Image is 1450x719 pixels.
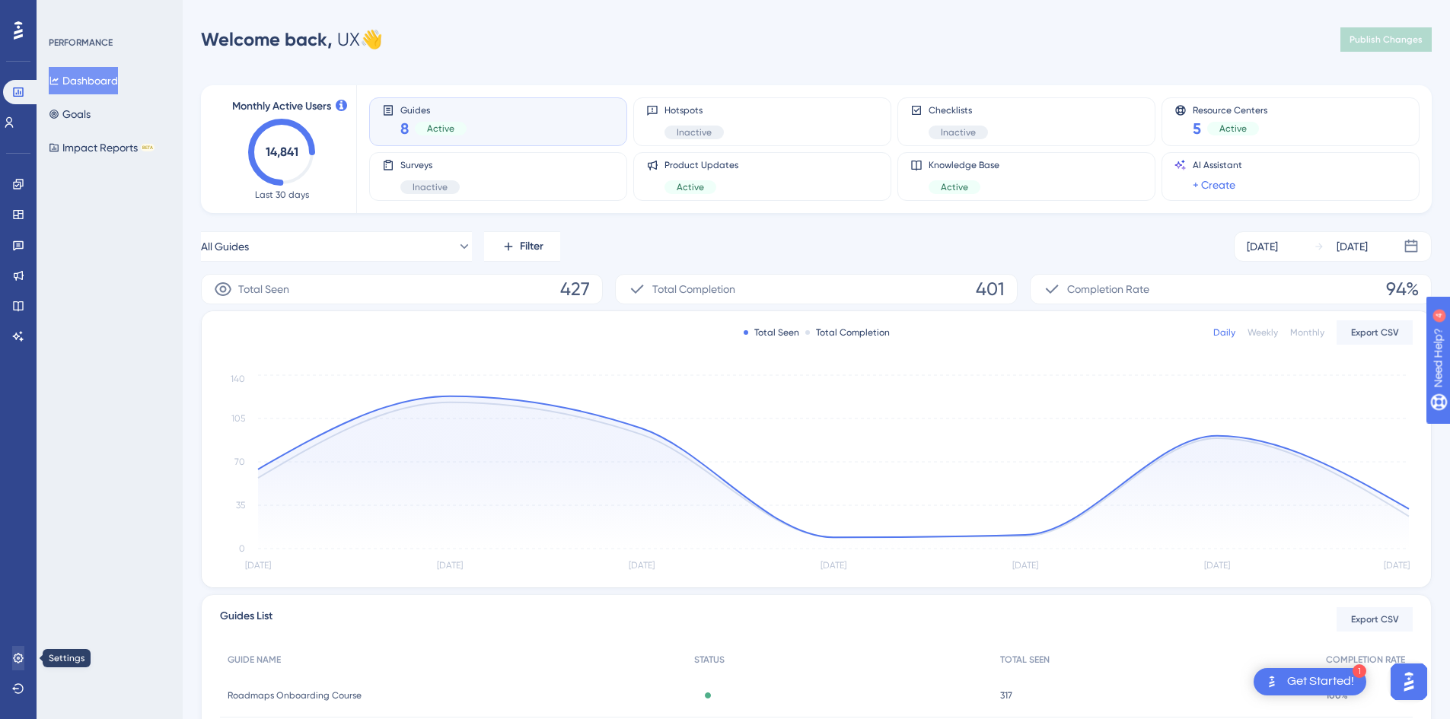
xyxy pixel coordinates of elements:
[1351,326,1399,339] span: Export CSV
[1337,237,1368,256] div: [DATE]
[106,8,110,20] div: 4
[744,326,799,339] div: Total Seen
[255,189,309,201] span: Last 30 days
[234,457,245,467] tspan: 70
[49,67,118,94] button: Dashboard
[929,104,988,116] span: Checklists
[228,689,362,702] span: Roadmaps Onboarding Course
[1248,326,1278,339] div: Weekly
[400,159,460,171] span: Surveys
[1012,560,1038,571] tspan: [DATE]
[664,104,724,116] span: Hotspots
[941,126,976,138] span: Inactive
[1386,659,1432,705] iframe: UserGuiding AI Assistant Launcher
[1204,560,1230,571] tspan: [DATE]
[1213,326,1235,339] div: Daily
[1351,613,1399,625] span: Export CSV
[664,159,738,171] span: Product Updates
[1290,326,1324,339] div: Monthly
[560,277,590,301] span: 427
[141,144,155,151] div: BETA
[821,560,846,571] tspan: [DATE]
[929,159,999,171] span: Knowledge Base
[1326,654,1405,666] span: COMPLETION RATE
[1337,607,1413,632] button: Export CSV
[1353,664,1366,678] div: 1
[1386,277,1419,301] span: 94%
[238,280,289,298] span: Total Seen
[1247,237,1278,256] div: [DATE]
[400,104,467,115] span: Guides
[201,237,249,256] span: All Guides
[1326,689,1348,702] span: 100%
[652,280,735,298] span: Total Completion
[629,560,655,571] tspan: [DATE]
[49,37,113,49] div: PERFORMANCE
[1287,673,1354,690] div: Get Started!
[201,27,383,52] div: UX 👋
[1067,280,1149,298] span: Completion Rate
[694,654,725,666] span: STATUS
[228,654,281,666] span: GUIDE NAME
[36,4,95,22] span: Need Help?
[427,122,454,135] span: Active
[1254,668,1366,695] div: Open Get Started! checklist, remaining modules: 1
[941,181,968,193] span: Active
[1193,159,1242,171] span: AI Assistant
[1219,122,1247,135] span: Active
[413,181,448,193] span: Inactive
[976,277,1005,301] span: 401
[231,413,245,424] tspan: 105
[201,28,333,50] span: Welcome back,
[239,543,245,554] tspan: 0
[1193,176,1235,194] a: + Create
[400,118,409,139] span: 8
[805,326,890,339] div: Total Completion
[437,560,463,571] tspan: [DATE]
[220,607,272,632] span: Guides List
[1263,673,1281,691] img: launcher-image-alternative-text
[1193,104,1267,115] span: Resource Centers
[1000,654,1050,666] span: TOTAL SEEN
[1000,689,1012,702] span: 317
[49,134,155,161] button: Impact ReportsBETA
[484,231,560,262] button: Filter
[236,500,245,511] tspan: 35
[1193,118,1201,139] span: 5
[1340,27,1432,52] button: Publish Changes
[245,560,271,571] tspan: [DATE]
[231,374,245,384] tspan: 140
[266,145,298,159] text: 14,841
[232,97,331,116] span: Monthly Active Users
[1337,320,1413,345] button: Export CSV
[520,237,543,256] span: Filter
[677,126,712,138] span: Inactive
[1350,33,1423,46] span: Publish Changes
[677,181,704,193] span: Active
[1384,560,1410,571] tspan: [DATE]
[49,100,91,128] button: Goals
[201,231,472,262] button: All Guides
